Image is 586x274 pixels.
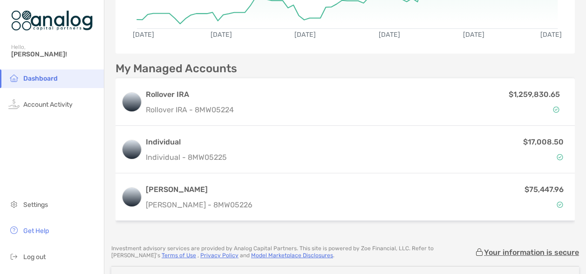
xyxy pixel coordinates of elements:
img: household icon [8,72,20,83]
img: settings icon [8,199,20,210]
p: [PERSON_NAME] - 8MW05226 [146,199,252,211]
span: [PERSON_NAME]! [11,50,98,58]
text: [DATE] [379,31,401,39]
img: logo account [123,93,141,111]
text: [DATE] [295,31,316,39]
span: Settings [23,201,48,209]
span: Get Help [23,227,49,235]
p: $1,259,830.65 [509,89,560,100]
text: [DATE] [133,31,154,39]
text: [DATE] [541,31,563,39]
a: Model Marketplace Disclosures [251,252,333,259]
p: Investment advisory services are provided by Analog Capital Partners . This site is powered by Zo... [111,245,475,259]
img: get-help icon [8,225,20,236]
img: activity icon [8,98,20,110]
p: $75,447.96 [525,184,564,195]
span: Account Activity [23,101,73,109]
a: Privacy Policy [200,252,238,259]
p: $17,008.50 [523,136,564,148]
text: [DATE] [211,31,232,39]
text: [DATE] [463,31,485,39]
img: logo account [123,140,141,159]
img: Account Status icon [553,106,559,113]
p: Your information is secure [484,248,579,257]
img: Account Status icon [557,154,563,160]
img: logo account [123,188,141,206]
img: logout icon [8,251,20,262]
p: Rollover IRA - 8MW05224 [146,104,385,116]
p: Individual - 8MW05225 [146,151,227,163]
p: My Managed Accounts [116,63,237,75]
h3: Rollover IRA [146,89,385,100]
h3: Individual [146,137,227,148]
span: Dashboard [23,75,58,82]
img: Account Status icon [557,201,563,208]
a: Terms of Use [162,252,196,259]
h3: [PERSON_NAME] [146,184,252,195]
span: Log out [23,253,46,261]
img: Zoe Logo [11,4,93,37]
